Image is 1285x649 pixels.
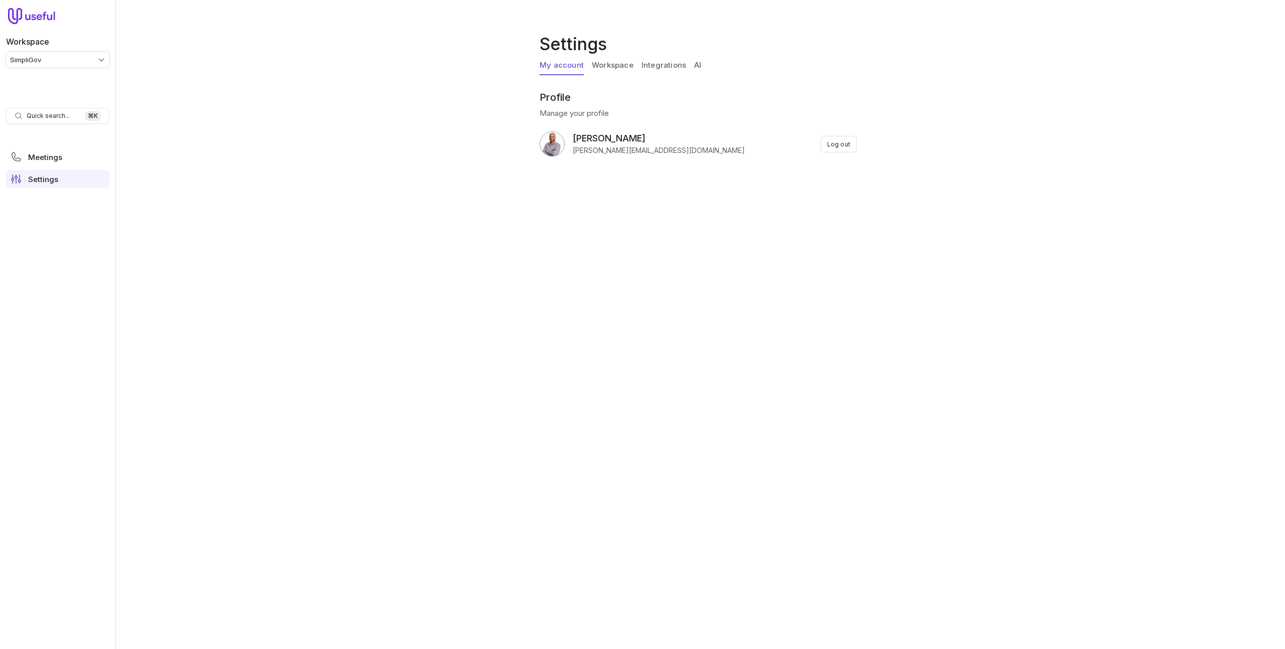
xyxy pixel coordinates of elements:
[27,112,70,120] span: Quick search...
[540,107,857,119] p: Manage your profile
[6,36,49,48] label: Workspace
[6,170,109,188] a: Settings
[592,56,633,75] a: Workspace
[821,136,857,152] button: Log out
[28,153,62,161] span: Meetings
[540,56,584,75] a: My account
[641,56,686,75] a: Integrations
[6,148,109,166] a: Meetings
[573,145,745,155] span: [PERSON_NAME][EMAIL_ADDRESS][DOMAIN_NAME]
[540,32,861,56] h1: Settings
[573,131,745,145] span: [PERSON_NAME]
[28,176,58,183] span: Settings
[540,91,857,103] h2: Profile
[694,56,701,75] a: AI
[85,111,101,121] kbd: ⌘ K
